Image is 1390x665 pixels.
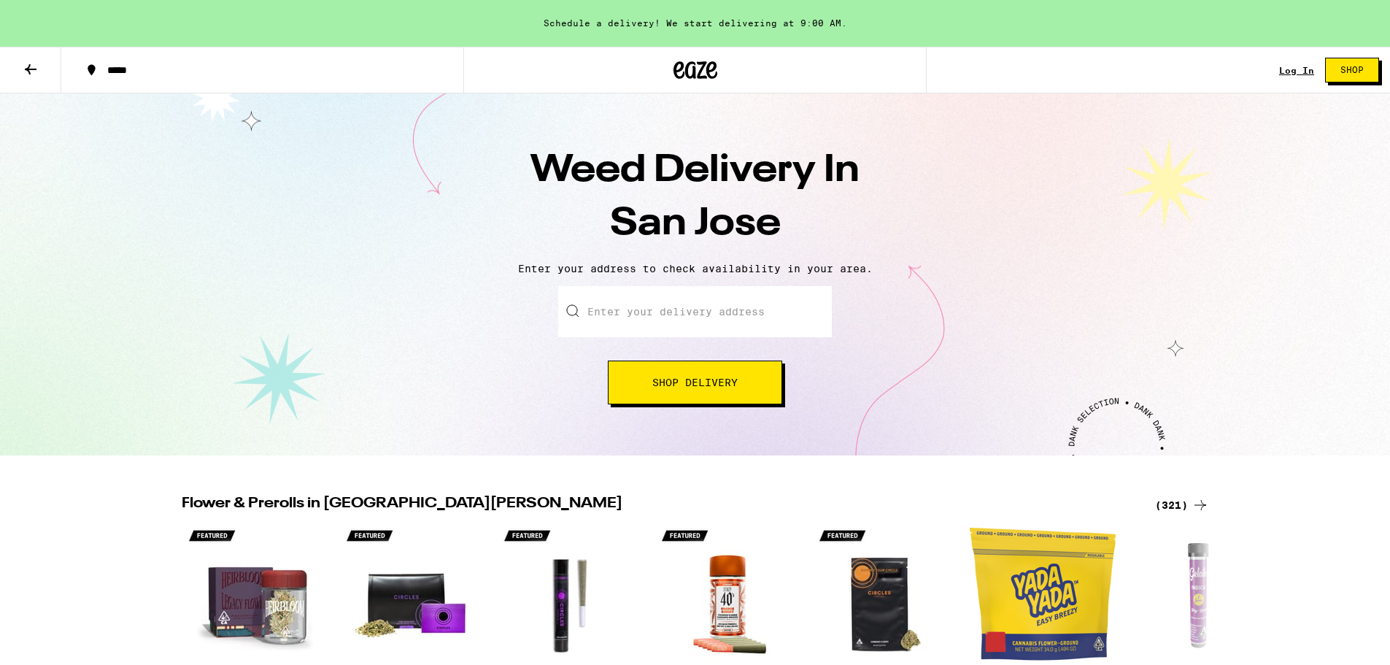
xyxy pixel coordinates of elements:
[1279,66,1314,75] a: Log In
[1314,58,1390,82] a: Shop
[15,263,1375,274] p: Enter your address to check availability in your area.
[558,286,832,337] input: Enter your delivery address
[652,377,738,388] span: Shop Delivery
[1155,496,1209,514] a: (321)
[1340,66,1364,74] span: Shop
[440,145,951,251] h1: Weed Delivery In
[610,205,781,243] span: San Jose
[1325,58,1379,82] button: Shop
[608,361,782,404] button: Shop Delivery
[182,496,1138,514] h2: Flower & Prerolls in [GEOGRAPHIC_DATA][PERSON_NAME]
